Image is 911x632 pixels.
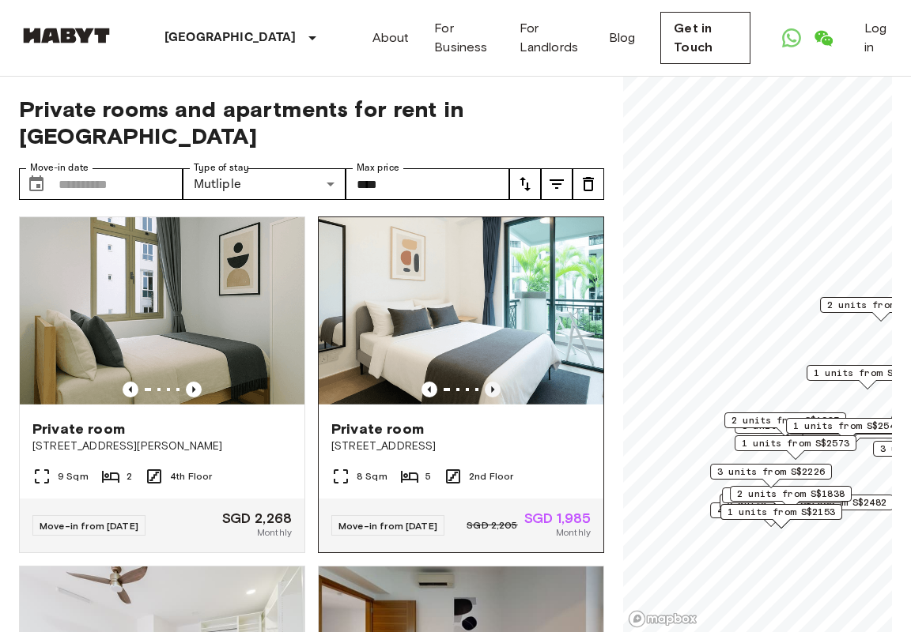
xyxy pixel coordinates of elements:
button: Previous image [186,382,202,397]
span: Private rooms and apartments for rent in [GEOGRAPHIC_DATA] [19,96,604,149]
a: Marketing picture of unit SG-01-001-025-01Previous imagePrevious imagePrivate room[STREET_ADDRESS... [19,216,305,553]
span: Move-in from [DATE] [338,520,437,532]
span: SGD 2,268 [222,511,292,525]
label: Type of stay [194,161,249,175]
div: Map marker [710,464,832,488]
div: Map marker [720,494,841,518]
a: Marketing picture of unit SG-01-083-001-005Previous imagePrevious imagePrivate room[STREET_ADDRES... [318,216,604,553]
span: SGD 1,985 [524,511,591,525]
span: 2 units from S$1985 [731,413,839,427]
a: Blog [609,28,636,47]
span: 3 units from S$2226 [717,465,825,479]
span: 2nd Floor [469,469,513,483]
button: tune [573,168,604,200]
img: Habyt [19,28,114,43]
button: tune [541,168,573,200]
span: Monthly [556,525,591,540]
label: Max price [357,161,399,175]
span: 8 Sqm [357,469,387,483]
span: 4 units from S$1680 [717,503,825,517]
button: tune [509,168,541,200]
img: Marketing picture of unit SG-01-001-025-01 [20,217,304,407]
button: Choose date [21,168,52,200]
a: Open WhatsApp [776,22,807,54]
span: 1 units from S$2547 [793,419,901,433]
a: Log in [864,19,892,57]
span: 2 units from S$1838 [737,487,845,501]
span: Monthly [257,525,292,540]
a: Get in Touch [660,12,750,64]
span: 2 [127,469,132,483]
span: 5 [425,469,431,483]
div: Map marker [724,412,846,437]
span: 1 units from S$2342 [729,488,837,502]
div: Map marker [786,418,908,442]
span: 4th Floor [170,469,212,483]
a: About [372,28,410,47]
div: Map marker [730,486,852,510]
span: [STREET_ADDRESS] [331,438,591,454]
span: [STREET_ADDRESS][PERSON_NAME] [32,438,292,454]
span: 2 units from S$2482 [779,495,886,510]
a: For Landlords [520,19,584,57]
img: Marketing picture of unit SG-01-083-001-005 [319,217,603,407]
label: Move-in date [30,161,89,175]
div: Map marker [710,502,832,527]
p: [GEOGRAPHIC_DATA] [164,28,297,47]
span: 1 units from S$2573 [742,436,849,450]
span: 1 units from S$2153 [728,505,835,519]
span: 9 Sqm [58,469,89,483]
a: Mapbox logo [628,610,697,628]
div: Map marker [720,504,842,529]
div: Mutliple [183,168,346,200]
button: Previous image [123,382,138,397]
span: SGD 2,205 [467,518,517,532]
div: Map marker [735,435,856,460]
a: Open WeChat [807,22,839,54]
span: Move-in from [DATE] [40,520,138,532]
span: Private room [32,419,125,438]
button: Previous image [485,382,501,397]
a: For Business [434,19,493,57]
div: Map marker [722,487,844,512]
button: Previous image [421,382,437,397]
span: Private room [331,419,424,438]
